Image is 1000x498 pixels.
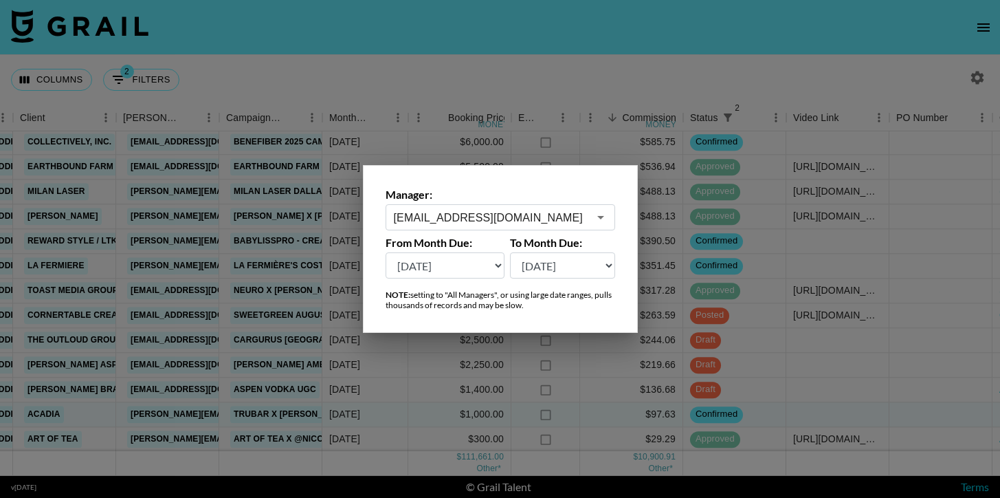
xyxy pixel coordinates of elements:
[591,208,610,227] button: Open
[386,188,615,202] label: Manager:
[386,236,505,250] label: From Month Due:
[386,290,615,310] div: setting to "All Managers", or using large date ranges, pulls thousands of records and may be slow.
[510,236,615,250] label: To Month Due:
[386,290,410,300] strong: NOTE:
